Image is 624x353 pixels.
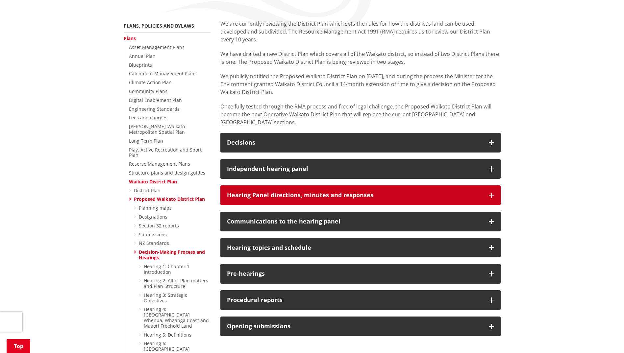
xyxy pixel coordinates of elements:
a: Plans, policies and bylaws [124,23,194,29]
a: NZ Standards [139,240,169,246]
h3: Independent hearing panel [227,166,482,172]
a: Long Term Plan [129,138,163,144]
a: Hearing 5: Definitions [144,332,191,338]
a: Section 32 reports [139,223,179,229]
a: Structure plans and design guides [129,170,205,176]
a: Community Plans [129,88,167,94]
a: Planning maps [139,205,172,211]
span: We are currently reviewing the District Plan which sets the rules for how the district’s land can... [220,20,490,43]
a: Waikato District Plan [129,178,177,185]
a: Plans [124,35,136,41]
a: Submissions [139,231,167,238]
a: Hearing 3: Strategic Objectives [144,292,187,304]
a: Hearing 1: Chapter 1 Introduction [144,263,189,275]
a: Top [7,339,30,353]
a: Asset Management Plans [129,44,185,50]
a: Hearing 6: [GEOGRAPHIC_DATA] [144,340,190,352]
button: Opening submissions [220,317,501,336]
a: District Plan [134,187,161,194]
a: Decision-Making Process and Hearings [139,249,205,261]
a: Annual Plan [129,53,156,59]
a: Catchment Management Plans [129,70,197,77]
button: Independent hearing panel [220,159,501,179]
div: Pre-hearings [227,271,482,277]
a: Blueprints [129,62,152,68]
h3: Procedural reports [227,297,482,303]
button: Procedural reports [220,290,501,310]
a: Hearing 2: All of Plan matters and Plan Structure [144,277,208,289]
iframe: Messenger Launcher [594,325,617,349]
button: Decisions [220,133,501,153]
a: Fees and charges [129,114,167,121]
a: [PERSON_NAME]-Waikato Metropolitan Spatial Plan [129,123,185,135]
h3: Hearing topics and schedule [227,245,482,251]
button: Communications to the hearing panel [220,212,501,231]
a: Proposed Waikato District Plan [134,196,205,202]
p: We have drafted a new District Plan which covers all of the Waikato district, so instead of two D... [220,50,501,66]
a: Digital Enablement Plan [129,97,182,103]
a: Hearing 4: [GEOGRAPHIC_DATA] Whenua, Whaanga Coast and Maaori Freehold Land [144,306,209,329]
p: We publicly notified the Proposed Waikato District Plan on [DATE], and during the process the Min... [220,72,501,96]
a: Reserve Management Plans [129,161,190,167]
button: Pre-hearings [220,264,501,284]
h3: Communications to the hearing panel [227,218,482,225]
button: Hearing Panel directions, minutes and responses [220,185,501,205]
a: Play, Active Recreation and Sport Plan [129,147,202,158]
a: Engineering Standards [129,106,180,112]
a: Designations [139,214,167,220]
p: Once fully tested through the RMA process and free of legal challenge, the Proposed Waikato Distr... [220,103,501,126]
a: Climate Action Plan [129,79,172,85]
h3: Decisions [227,139,482,146]
h3: Opening submissions [227,323,482,330]
h3: Hearing Panel directions, minutes and responses [227,192,482,199]
button: Hearing topics and schedule [220,238,501,258]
